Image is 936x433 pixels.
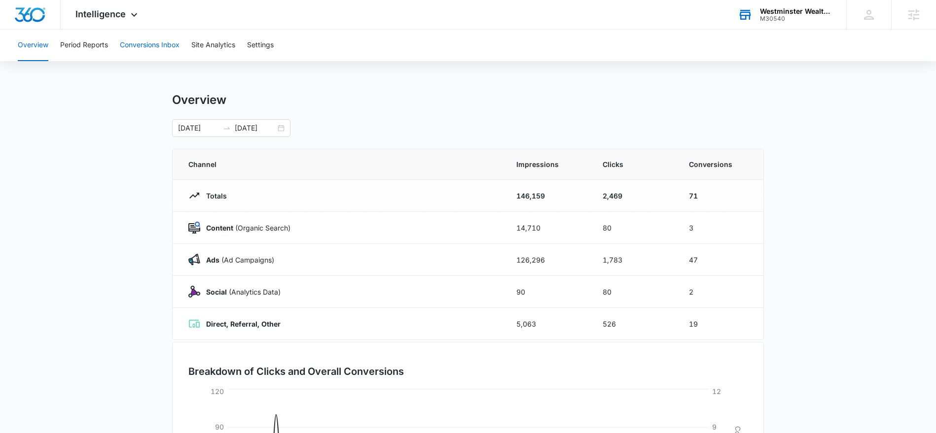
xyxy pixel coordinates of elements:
strong: Social [206,288,227,296]
button: Conversions Inbox [120,30,180,61]
td: 14,710 [504,212,591,244]
div: account id [760,15,832,22]
span: to [223,124,231,132]
button: Overview [18,30,48,61]
span: Channel [188,159,493,169]
tspan: 12 [712,387,721,396]
button: Period Reports [60,30,108,61]
input: End date [235,123,276,133]
p: (Organic Search) [200,223,290,233]
strong: Content [206,224,233,232]
td: 90 [504,276,591,308]
p: Totals [200,191,227,201]
td: 3 [677,212,763,244]
td: 1,783 [591,244,677,276]
td: 526 [591,308,677,340]
h1: Overview [172,93,226,107]
img: Ads [188,254,200,266]
p: (Ad Campaigns) [200,255,274,265]
tspan: 9 [712,423,717,431]
input: Start date [178,123,219,133]
p: (Analytics Data) [200,287,281,297]
td: 71 [677,180,763,212]
td: 126,296 [504,244,591,276]
td: 80 [591,212,677,244]
button: Settings [247,30,274,61]
span: Clicks [603,159,665,169]
tspan: 90 [215,423,224,431]
button: Site Analytics [191,30,235,61]
td: 47 [677,244,763,276]
td: 80 [591,276,677,308]
span: Conversions [689,159,748,169]
td: 146,159 [504,180,591,212]
strong: Ads [206,256,219,264]
strong: Direct, Referral, Other [206,320,281,328]
span: Impressions [516,159,579,169]
span: Intelligence [75,9,126,19]
td: 19 [677,308,763,340]
td: 5,063 [504,308,591,340]
img: Content [188,222,200,233]
img: Social [188,286,200,298]
td: 2,469 [591,180,677,212]
span: swap-right [223,124,231,132]
h3: Breakdown of Clicks and Overall Conversions [188,364,404,379]
td: 2 [677,276,763,308]
div: account name [760,7,832,15]
tspan: 120 [211,387,224,396]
